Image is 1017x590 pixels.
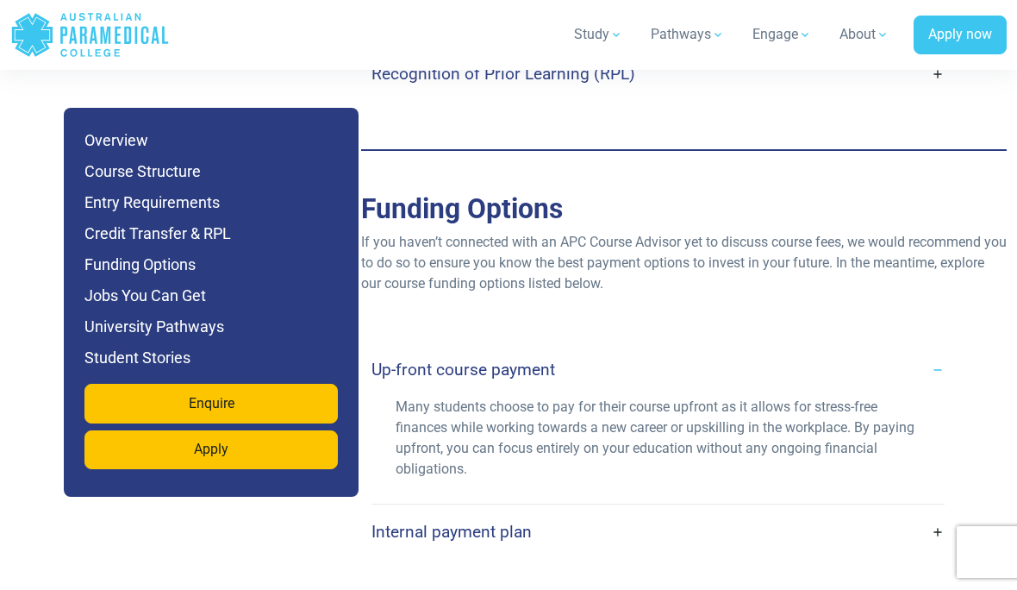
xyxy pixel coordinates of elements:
[371,53,945,94] a: Recognition of Prior Learning (RPL)
[361,232,1007,294] p: If you haven’t connected with an APC Course Advisor yet to discuss course fees, we would recommen...
[371,360,555,380] h4: Up-front course payment
[640,10,735,59] a: Pathways
[829,10,900,59] a: About
[371,522,532,542] h4: Internal payment plan
[371,349,945,390] a: Up-front course payment
[914,16,1007,55] a: Apply now
[742,10,822,59] a: Engage
[10,7,170,63] a: Australian Paramedical College
[371,64,635,84] h4: Recognition of Prior Learning (RPL)
[361,192,1007,225] h2: Funding Options
[371,512,945,552] a: Internal payment plan
[396,397,919,480] p: Many students choose to pay for their course upfront as it allows for stress-free finances while ...
[564,10,633,59] a: Study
